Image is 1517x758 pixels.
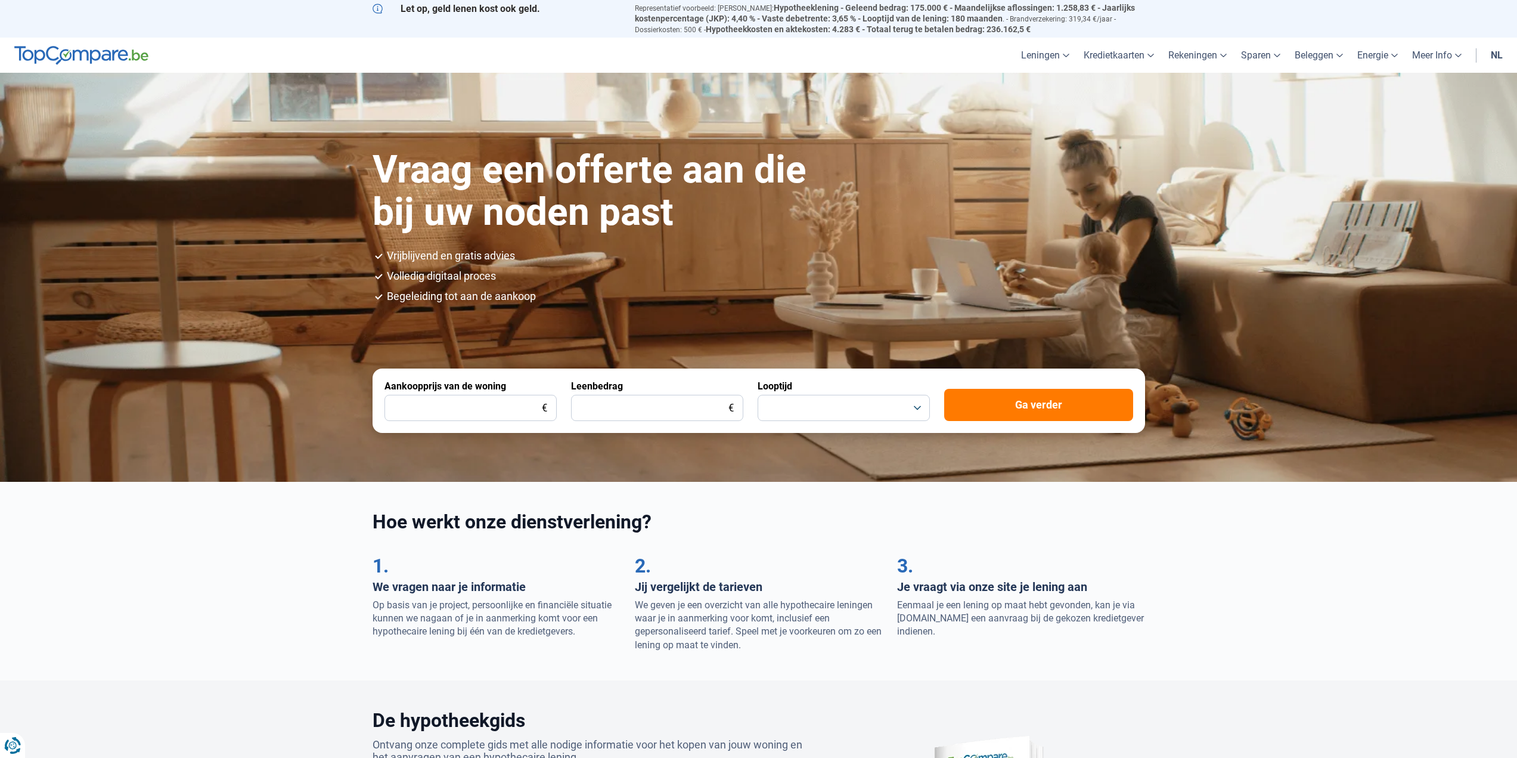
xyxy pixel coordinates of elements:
[373,149,830,233] h1: Vraag een offerte aan die bij uw noden past
[897,580,1145,594] h3: Je vraagt via onze site je lening aan
[1288,38,1350,73] a: Beleggen
[897,555,913,577] span: 3.
[384,380,506,392] label: Aankoopprijs van de woning
[728,403,734,413] span: €
[387,271,1145,281] li: Volledig digitaal proces
[635,555,651,577] span: 2.
[571,380,623,392] label: Leenbedrag
[373,709,817,732] h2: De hypotheekgids
[373,599,621,639] p: Op basis van je project, persoonlijke en financiële situatie kunnen we nagaan of je in aanmerking...
[1234,38,1288,73] a: Sparen
[14,46,148,65] img: TopCompare
[1014,38,1077,73] a: Leningen
[373,511,1145,533] h2: Hoe werkt onze dienstverlening?
[706,24,1031,34] span: Hypotheekkosten en aktekosten: 4.283 € - Totaal terug te betalen bedrag: 236.162,5 €
[635,599,883,652] p: We geven je een overzicht van alle hypothecaire leningen waar je in aanmerking voor komt, inclusi...
[1484,38,1510,73] a: nl
[635,3,1135,23] span: Hypotheeklening - Geleend bedrag: 175.000 € - Maandelijkse aflossingen: 1.258,83 € - Jaarlijks ko...
[387,291,1145,302] li: Begeleiding tot aan de aankoop
[1405,38,1469,73] a: Meer Info
[373,580,621,594] h3: We vragen naar je informatie
[373,555,389,577] span: 1.
[635,3,1145,35] p: Representatief voorbeeld: [PERSON_NAME]: . - Brandverzekering: 319,34 €/jaar - Dossierkosten: 500...
[1350,38,1405,73] a: Energie
[542,403,547,413] span: €
[758,380,792,392] label: Looptijd
[944,389,1133,421] button: Ga verder
[897,599,1145,639] p: Eenmaal je een lening op maat hebt gevonden, kan je via [DOMAIN_NAME] een aanvraag bij de gekozen...
[635,580,883,594] h3: Jij vergelijkt de tarieven
[1161,38,1234,73] a: Rekeningen
[387,250,1145,261] li: Vrijblijvend en gratis advies
[373,3,621,14] p: Let op, geld lenen kost ook geld.
[1077,38,1161,73] a: Kredietkaarten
